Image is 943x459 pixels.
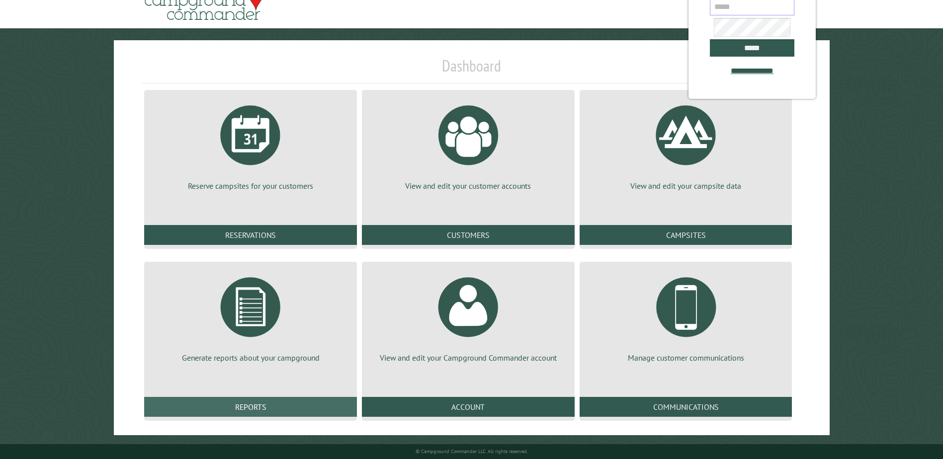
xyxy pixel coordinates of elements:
[156,180,345,191] p: Reserve campsites for your customers
[592,352,780,363] p: Manage customer communications
[144,397,357,417] a: Reports
[374,270,563,363] a: View and edit your Campground Commander account
[374,180,563,191] p: View and edit your customer accounts
[362,397,575,417] a: Account
[592,98,780,191] a: View and edit your campsite data
[580,225,792,245] a: Campsites
[142,56,801,83] h1: Dashboard
[592,180,780,191] p: View and edit your campsite data
[362,225,575,245] a: Customers
[374,352,563,363] p: View and edit your Campground Commander account
[156,352,345,363] p: Generate reports about your campground
[156,98,345,191] a: Reserve campsites for your customers
[374,98,563,191] a: View and edit your customer accounts
[156,270,345,363] a: Generate reports about your campground
[580,397,792,417] a: Communications
[416,448,528,455] small: © Campground Commander LLC. All rights reserved.
[144,225,357,245] a: Reservations
[592,270,780,363] a: Manage customer communications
